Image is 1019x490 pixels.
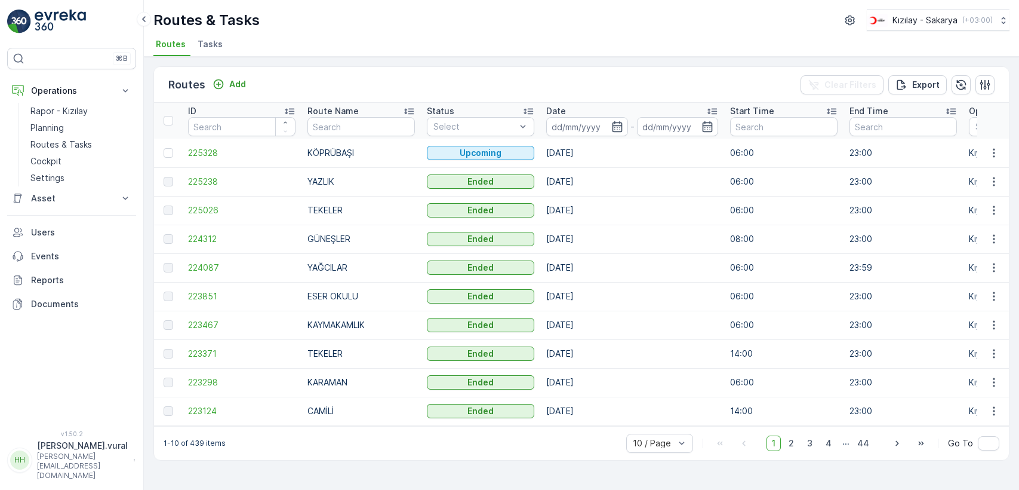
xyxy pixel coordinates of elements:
[852,436,875,451] span: 44
[427,289,534,304] button: Ended
[637,117,719,136] input: dd/mm/yyyy
[467,348,494,360] p: Ended
[540,311,724,339] td: [DATE]
[7,186,136,210] button: Asset
[188,147,295,159] a: 225328
[849,319,957,331] p: 23:00
[164,439,226,448] p: 1-10 of 439 items
[188,319,295,331] a: 223467
[31,226,131,238] p: Users
[824,79,876,91] p: Clear Filters
[7,268,136,292] a: Reports
[37,452,128,480] p: [PERSON_NAME][EMAIL_ADDRESS][DOMAIN_NAME]
[307,176,415,188] p: YAZLIK
[467,405,494,417] p: Ended
[307,319,415,331] p: KAYMAKAMLIK
[164,406,173,416] div: Toggle Row Selected
[37,440,128,452] p: [PERSON_NAME].vural
[188,348,295,360] a: 223371
[7,10,31,33] img: logo
[164,378,173,387] div: Toggle Row Selected
[801,75,883,94] button: Clear Filters
[427,318,534,332] button: Ended
[31,192,112,204] p: Asset
[307,348,415,360] p: TEKELER
[35,10,86,33] img: logo_light-DOdMpM7g.png
[307,290,415,302] p: ESER OKULU
[540,282,724,311] td: [DATE]
[540,368,724,397] td: [DATE]
[7,430,136,437] span: v 1.50.2
[188,290,295,302] a: 223851
[188,105,196,117] p: ID
[30,172,64,184] p: Settings
[307,117,415,136] input: Search
[10,451,29,470] div: HH
[168,76,205,93] p: Routes
[888,75,947,94] button: Export
[766,436,781,451] span: 1
[307,147,415,159] p: KÖPRÜBAŞI
[164,349,173,359] div: Toggle Row Selected
[7,244,136,268] a: Events
[30,105,88,117] p: Rapor - Kızılay
[427,146,534,160] button: Upcoming
[26,136,136,153] a: Routes & Tasks
[630,120,635,134] p: -
[307,376,415,388] p: KARAMAN
[164,206,173,215] div: Toggle Row Selected
[30,139,92,151] p: Routes & Tasks
[540,339,724,368] td: [DATE]
[164,263,173,272] div: Toggle Row Selected
[540,167,724,196] td: [DATE]
[31,250,131,262] p: Events
[188,376,295,388] a: 223298
[433,121,516,133] p: Select
[849,147,957,159] p: 23:00
[427,347,534,361] button: Ended
[26,103,136,120] a: Rapor - Kızılay
[948,437,973,449] span: Go To
[30,155,61,167] p: Cockpit
[730,262,838,274] p: 06:00
[164,148,173,158] div: Toggle Row Selected
[849,105,888,117] p: End Time
[188,233,295,245] a: 224312
[164,177,173,186] div: Toggle Row Selected
[307,204,415,216] p: TEKELER
[467,233,494,245] p: Ended
[546,117,628,136] input: dd/mm/yyyy
[540,397,724,425] td: [DATE]
[116,54,128,63] p: ⌘B
[540,196,724,225] td: [DATE]
[969,105,1010,117] p: Operation
[540,225,724,253] td: [DATE]
[164,320,173,330] div: Toggle Row Selected
[849,176,957,188] p: 23:00
[188,262,295,274] span: 224087
[198,38,223,50] span: Tasks
[849,262,957,274] p: 23:59
[730,405,838,417] p: 14:00
[962,16,993,25] p: ( +03:00 )
[467,319,494,331] p: Ended
[730,233,838,245] p: 08:00
[467,376,494,388] p: Ended
[427,261,534,275] button: Ended
[849,233,957,245] p: 23:00
[188,176,295,188] a: 225238
[427,105,454,117] p: Status
[7,220,136,244] a: Users
[188,405,295,417] a: 223124
[849,117,957,136] input: Search
[188,204,295,216] a: 225026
